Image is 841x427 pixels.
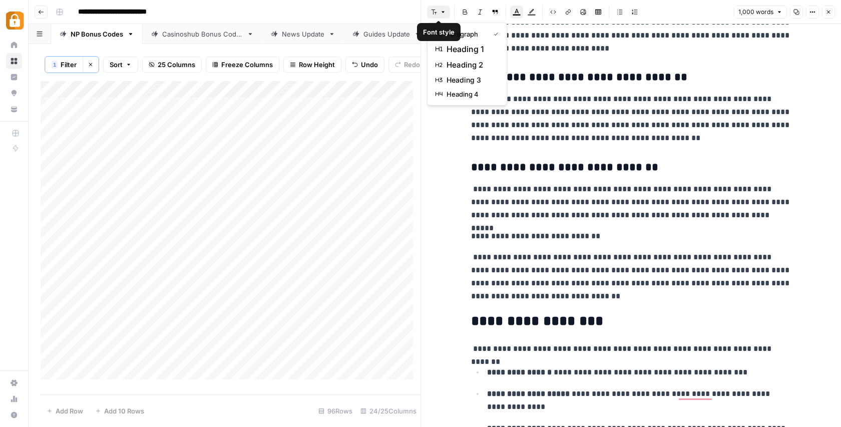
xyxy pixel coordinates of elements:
[314,403,356,419] div: 96 Rows
[6,375,22,391] a: Settings
[404,60,420,70] span: Redo
[734,6,787,19] button: 1,000 words
[738,8,773,17] span: 1,000 words
[356,403,420,419] div: 24/25 Columns
[45,57,83,73] button: 1Filter
[283,57,341,73] button: Row Height
[162,29,243,39] div: Casinoshub Bonus Codes
[103,57,138,73] button: Sort
[6,101,22,117] a: Your Data
[221,60,273,70] span: Freeze Columns
[61,60,77,70] span: Filter
[345,57,384,73] button: Undo
[6,12,24,30] img: Adzz Logo
[388,57,427,73] button: Redo
[51,24,143,44] a: NP Bonus Codes
[6,391,22,407] a: Usage
[282,29,324,39] div: News Update
[363,29,410,39] div: Guides Update
[262,24,344,44] a: News Update
[53,61,56,69] span: 1
[110,60,123,70] span: Sort
[143,24,262,44] a: Casinoshub Bonus Codes
[361,60,378,70] span: Undo
[206,57,279,73] button: Freeze Columns
[6,37,22,53] a: Home
[344,24,430,44] a: Guides Update
[6,407,22,423] button: Help + Support
[299,60,335,70] span: Row Height
[447,89,495,99] span: heading 4
[104,406,144,416] span: Add 10 Rows
[447,29,486,39] span: paragraph
[41,403,89,419] button: Add Row
[447,59,495,71] span: heading 2
[447,43,495,55] span: heading 1
[6,85,22,101] a: Opportunities
[447,75,495,85] span: heading 3
[6,8,22,33] button: Workspace: Adzz
[52,61,58,69] div: 1
[6,69,22,85] a: Insights
[6,53,22,69] a: Browse
[142,57,202,73] button: 25 Columns
[71,29,123,39] div: NP Bonus Codes
[56,406,83,416] span: Add Row
[158,60,195,70] span: 25 Columns
[89,403,150,419] button: Add 10 Rows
